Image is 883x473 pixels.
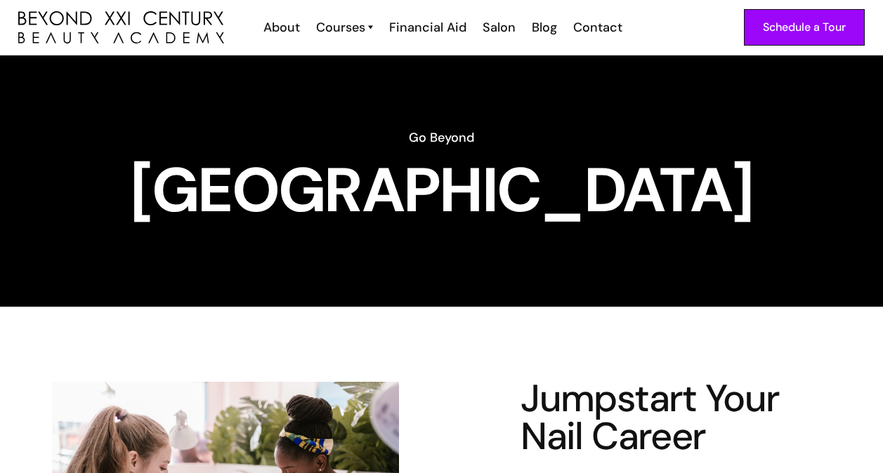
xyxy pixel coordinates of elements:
[130,150,752,230] strong: [GEOGRAPHIC_DATA]
[380,18,473,36] a: Financial Aid
[564,18,629,36] a: Contact
[254,18,307,36] a: About
[18,11,224,44] a: home
[573,18,622,36] div: Contact
[523,18,564,36] a: Blog
[763,18,846,36] div: Schedule a Tour
[483,18,516,36] div: Salon
[316,18,365,36] div: Courses
[521,380,794,455] h2: Jumpstart Your Nail Career
[18,11,224,44] img: beyond 21st century beauty academy logo
[532,18,557,36] div: Blog
[316,18,373,36] a: Courses
[263,18,300,36] div: About
[18,128,865,147] h6: Go Beyond
[389,18,466,36] div: Financial Aid
[473,18,523,36] a: Salon
[744,9,865,46] a: Schedule a Tour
